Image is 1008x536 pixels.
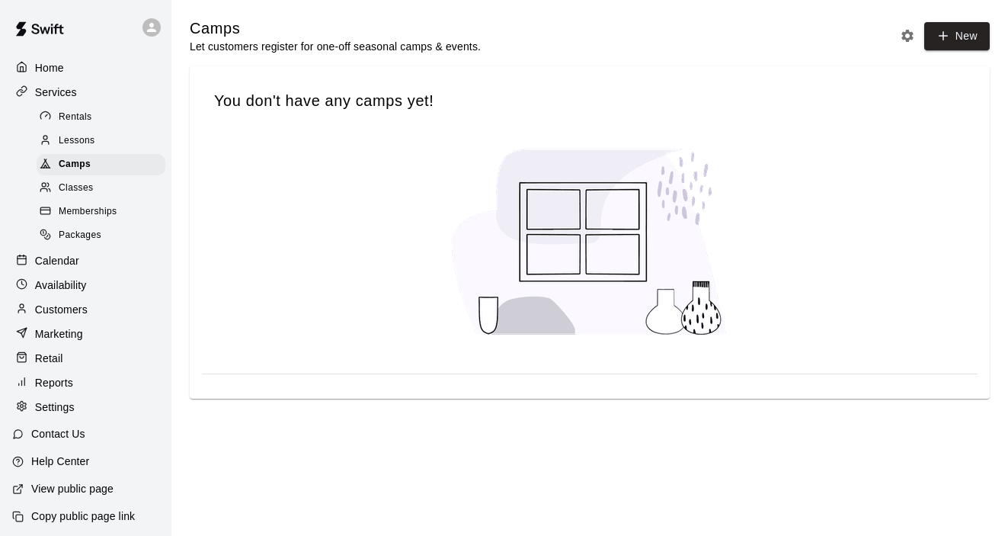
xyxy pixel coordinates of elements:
span: Memberships [59,204,117,220]
a: Lessons [37,129,171,152]
p: Services [35,85,77,100]
h5: Camps [190,18,481,39]
p: Settings [35,400,75,415]
p: Copy public page link [31,509,135,524]
div: Classes [37,178,165,199]
span: Rentals [59,110,92,125]
span: Packages [59,228,101,243]
p: Marketing [35,326,83,342]
div: Camps [37,154,165,175]
p: Customers [35,302,88,317]
a: Availability [12,274,159,297]
div: Packages [37,225,165,246]
p: Retail [35,351,63,366]
a: Classes [37,177,171,201]
a: Camps [37,153,171,177]
a: Calendar [12,249,159,272]
span: You don't have any camps yet! [214,91,965,111]
a: Home [12,56,159,79]
a: Packages [37,224,171,248]
button: Camp settings [896,24,919,47]
img: No lessons created [437,135,742,349]
a: Marketing [12,323,159,345]
p: View public page [31,481,114,496]
p: Availability [35,278,87,293]
div: Memberships [37,201,165,223]
a: Memberships [37,201,171,224]
span: Classes [59,181,93,196]
a: Retail [12,347,159,370]
a: Services [12,81,159,104]
p: Contact Us [31,426,85,441]
span: Lessons [59,133,95,149]
p: Help Center [31,454,89,469]
a: Rentals [37,105,171,129]
a: Customers [12,298,159,321]
div: Rentals [37,107,165,128]
p: Home [35,60,64,75]
a: Settings [12,396,159,419]
p: Let customers register for one-off seasonal camps & events. [190,39,481,54]
p: Reports [35,375,73,390]
div: Lessons [37,130,165,152]
button: New [924,22,990,50]
a: Reports [12,371,159,394]
span: Camps [59,157,91,172]
p: Calendar [35,253,79,268]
